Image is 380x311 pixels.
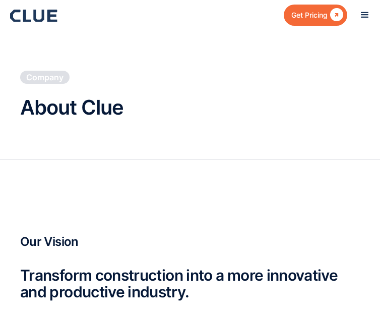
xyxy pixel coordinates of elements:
div: Get Pricing [291,9,328,21]
div: Company [26,72,64,83]
h2: Our Vision [20,235,360,248]
h2: Transform construction into a more innovative and productive industry. [20,267,360,300]
div:  [328,9,343,21]
a: Get Pricing [284,5,347,25]
h1: About Clue [20,96,123,119]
